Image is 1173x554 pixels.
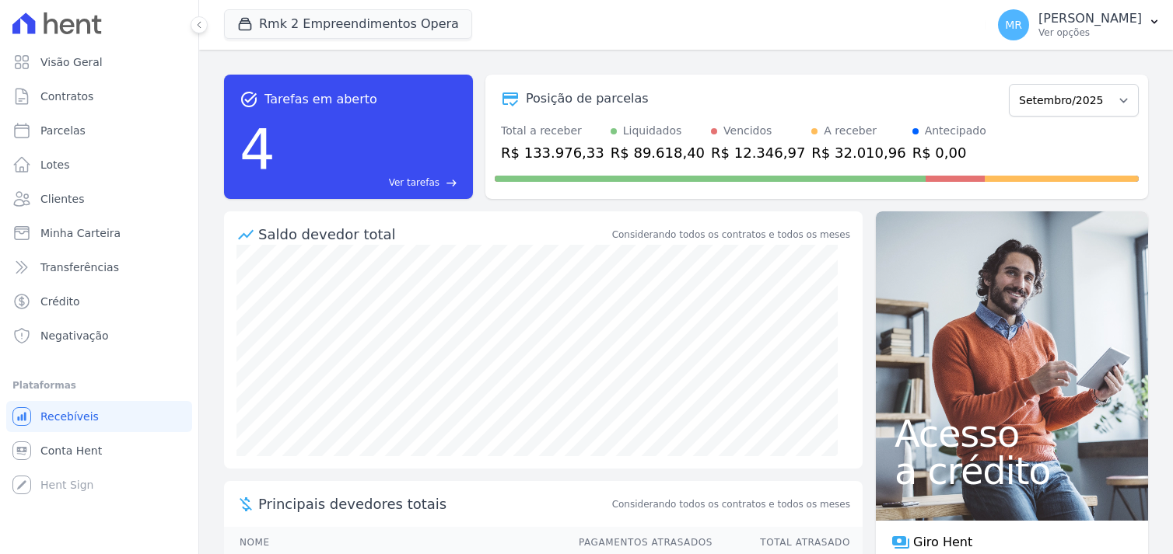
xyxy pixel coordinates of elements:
div: Posição de parcelas [526,89,649,108]
a: Parcelas [6,115,192,146]
span: Tarefas em aberto [264,90,377,109]
span: Visão Geral [40,54,103,70]
a: Minha Carteira [6,218,192,249]
div: Vencidos [723,123,772,139]
p: [PERSON_NAME] [1038,11,1142,26]
a: Transferências [6,252,192,283]
a: Visão Geral [6,47,192,78]
span: Conta Hent [40,443,102,458]
div: 4 [240,109,275,190]
div: Considerando todos os contratos e todos os meses [612,228,850,242]
a: Conta Hent [6,435,192,466]
div: Antecipado [925,123,986,139]
a: Clientes [6,183,192,214]
div: Total a receber [501,123,604,139]
span: a crédito [895,452,1129,490]
a: Recebíveis [6,401,192,432]
span: Principais devedores totais [258,493,609,514]
button: Rmk 2 Empreendimentos Opera [224,9,472,39]
div: R$ 32.010,96 [811,142,905,163]
p: Ver opções [1038,26,1142,39]
span: Clientes [40,191,84,207]
span: Giro Hent [913,533,972,552]
span: task_alt [240,90,258,109]
div: Liquidados [623,123,682,139]
span: Minha Carteira [40,225,121,241]
div: Saldo devedor total [258,224,609,245]
span: Crédito [40,294,80,309]
span: east [446,177,457,189]
button: MR [PERSON_NAME] Ver opções [986,3,1173,47]
a: Contratos [6,81,192,112]
span: Recebíveis [40,409,99,424]
a: Negativação [6,320,192,351]
span: Contratos [40,89,93,104]
a: Crédito [6,286,192,317]
span: Ver tarefas [389,176,439,190]
a: Lotes [6,149,192,180]
span: Transferências [40,260,119,275]
span: Considerando todos os contratos e todos os meses [612,497,850,511]
div: R$ 89.618,40 [611,142,705,163]
div: A receber [824,123,877,139]
span: Lotes [40,157,70,172]
a: Ver tarefas east [282,176,457,190]
div: R$ 12.346,97 [711,142,805,163]
div: R$ 0,00 [912,142,986,163]
div: Plataformas [12,376,186,395]
span: Negativação [40,328,109,343]
span: MR [1005,19,1022,30]
div: R$ 133.976,33 [501,142,604,163]
span: Parcelas [40,123,86,138]
span: Acesso [895,415,1129,452]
